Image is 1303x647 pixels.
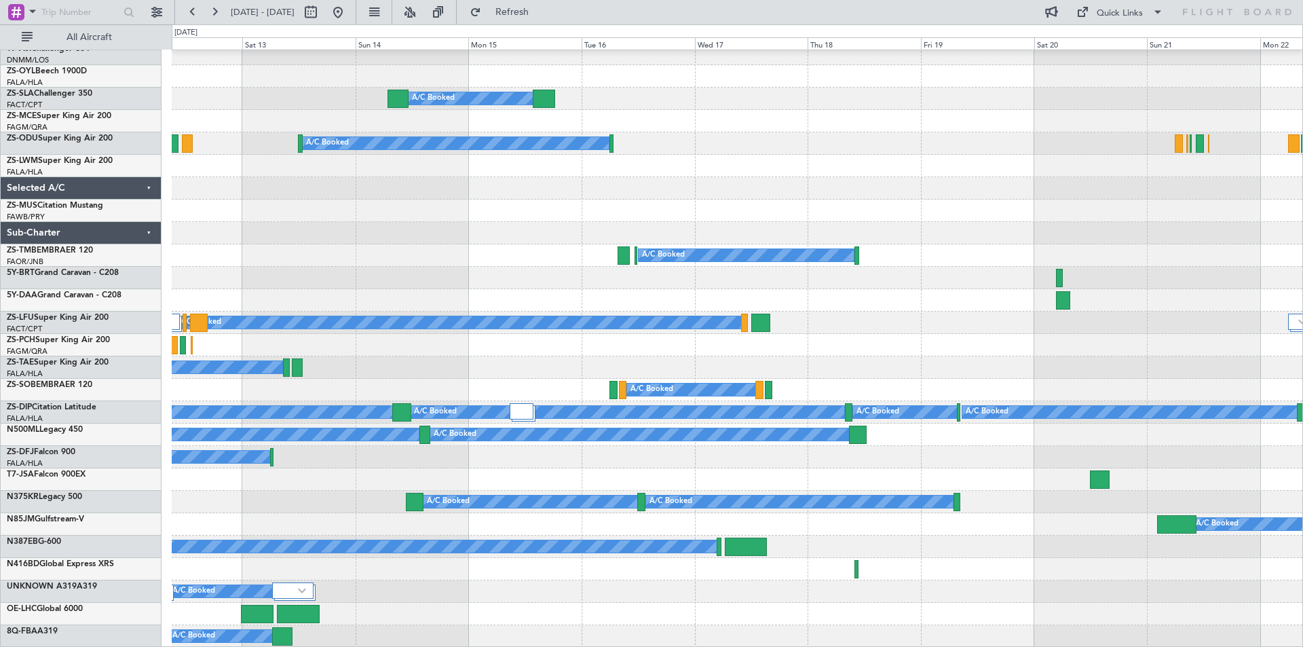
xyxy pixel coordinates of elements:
div: Sat 20 [1034,37,1148,50]
div: [DATE] [174,27,197,39]
button: All Aircraft [15,26,147,48]
span: ZS-MCE [7,112,37,120]
a: T7-JSAFalcon 900EX [7,470,86,479]
a: DNMM/LOS [7,55,49,65]
div: Fri 12 [129,37,242,50]
div: A/C Booked [414,402,457,422]
div: A/C Booked [966,402,1008,422]
div: Quick Links [1097,7,1143,20]
a: 5Y-BRTGrand Caravan - C208 [7,269,119,277]
span: All Aircraft [35,33,143,42]
a: ZS-LWMSuper King Air 200 [7,157,113,165]
button: Refresh [464,1,545,23]
span: ZS-LWM [7,157,38,165]
span: N85JM [7,515,35,523]
div: Sat 13 [242,37,356,50]
div: A/C Booked [856,402,899,422]
span: N375KR [7,493,39,501]
a: FALA/HLA [7,458,43,468]
a: ZS-DIPCitation Latitude [7,403,96,411]
a: ZS-MUSCitation Mustang [7,202,103,210]
a: FAWB/PRY [7,212,45,222]
a: FACT/CPT [7,100,42,110]
span: [DATE] - [DATE] [231,6,295,18]
a: FALA/HLA [7,369,43,379]
div: Sun 14 [356,37,469,50]
div: A/C Booked [649,492,692,512]
span: N387EB [7,538,38,546]
a: N85JMGulfstream-V [7,515,84,523]
span: ZS-TAE [7,358,34,367]
div: Sun 21 [1147,37,1260,50]
a: ZS-PCHSuper King Air 200 [7,336,110,344]
a: OE-LHCGlobal 6000 [7,605,83,613]
span: ZS-DFJ [7,448,34,456]
div: Wed 17 [695,37,808,50]
div: Mon 15 [468,37,582,50]
span: ZS-SOB [7,381,36,389]
span: ZS-SLA [7,90,34,98]
span: ZS-DIP [7,403,32,411]
a: FAGM/QRA [7,346,48,356]
div: A/C Booked [630,380,673,400]
input: Trip Number [41,2,119,22]
a: ZS-TAESuper King Air 200 [7,358,109,367]
a: FAGM/QRA [7,122,48,132]
span: N416BD [7,560,39,568]
a: 8Q-FBAA319 [7,627,58,635]
div: A/C Booked [172,581,215,602]
span: 5Y-BRT [7,269,35,277]
span: T7-JSA [7,470,34,479]
span: 8Q-FBA [7,627,37,635]
span: 5Y-DAA [7,291,37,299]
a: ZS-MCESuper King Air 200 [7,112,111,120]
div: Fri 19 [921,37,1034,50]
a: ZS-ODUSuper King Air 200 [7,134,113,143]
a: ZS-LFUSuper King Air 200 [7,314,109,322]
span: ZS-TMB [7,246,37,255]
a: N416BDGlobal Express XRS [7,560,114,568]
div: A/C Booked [172,626,215,646]
a: FAOR/JNB [7,257,43,267]
div: A/C Booked [427,492,470,512]
div: A/C Booked [306,133,349,153]
div: Thu 18 [808,37,921,50]
span: ZS-PCH [7,336,35,344]
a: FACT/CPT [7,324,42,334]
div: A/C Booked [642,245,685,265]
a: 5Y-DAAGrand Caravan - C208 [7,291,121,299]
a: ZS-DFJFalcon 900 [7,448,75,456]
span: ZS-MUS [7,202,37,210]
a: FALA/HLA [7,167,43,177]
button: Quick Links [1070,1,1170,23]
div: Tue 16 [582,37,695,50]
span: ZS-LFU [7,314,34,322]
a: ZS-SOBEMBRAER 120 [7,381,92,389]
div: A/C Booked [434,424,476,445]
span: OE-LHC [7,605,37,613]
a: N375KRLegacy 500 [7,493,82,501]
span: Refresh [484,7,541,17]
a: UNKNOWN A319A319 [7,583,97,591]
span: ZS-ODU [7,134,38,143]
div: A/C Booked [412,88,455,109]
span: UNKNOWN A319 [7,583,77,591]
a: N387EBG-600 [7,538,61,546]
a: ZS-TMBEMBRAER 120 [7,246,93,255]
a: ZS-OYLBeech 1900D [7,67,87,75]
a: FALA/HLA [7,77,43,88]
div: A/C Booked [1196,514,1239,534]
a: N500MLLegacy 450 [7,426,83,434]
a: ZS-SLAChallenger 350 [7,90,92,98]
a: FALA/HLA [7,413,43,424]
span: N500ML [7,426,39,434]
span: ZS-OYL [7,67,35,75]
img: arrow-gray.svg [298,588,306,593]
